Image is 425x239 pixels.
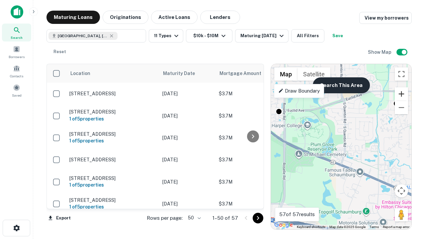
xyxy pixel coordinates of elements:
[327,29,348,42] button: Save your search to get updates of matches that match your search criteria.
[395,67,408,81] button: Toggle fullscreen view
[70,69,90,77] span: Location
[147,214,183,222] p: Rows per page:
[291,29,324,42] button: All Filters
[313,77,370,93] button: Search This Area
[46,213,72,223] button: Export
[368,48,392,56] h6: Show Map
[69,181,156,189] h6: 1 of 5 properties
[253,213,263,223] button: Go to next page
[215,64,289,83] th: Mortgage Amount
[12,93,22,98] span: Saved
[186,29,232,42] button: $10k - $10M
[162,200,212,207] p: [DATE]
[163,69,204,77] span: Maturity Date
[11,35,23,40] span: Search
[10,73,23,79] span: Contacts
[2,81,31,99] a: Saved
[273,221,295,229] a: Open this area in Google Maps (opens a new window)
[69,109,156,115] p: [STREET_ADDRESS]
[219,134,285,141] p: $3.7M
[200,11,240,24] button: Lenders
[49,45,70,58] button: Reset
[219,112,285,119] p: $3.7M
[69,137,156,144] h6: 1 of 5 properties
[370,225,379,229] a: Terms (opens in new tab)
[278,87,320,95] p: Draw Boundary
[69,115,156,122] h6: 1 of 5 properties
[11,5,23,19] img: capitalize-icon.png
[46,11,100,24] button: Maturing Loans
[297,67,330,81] button: Show satellite imagery
[159,64,215,83] th: Maturity Date
[69,203,156,210] h6: 1 of 5 properties
[395,87,408,101] button: Zoom in
[240,32,286,40] div: Maturing [DATE]
[273,221,295,229] img: Google
[383,225,409,229] a: Report a map error
[392,186,425,218] iframe: Chat Widget
[395,101,408,114] button: Zoom out
[219,178,285,186] p: $3.7M
[359,12,412,24] a: View my borrowers
[151,11,198,24] button: Active Loans
[219,156,285,163] p: $3.7M
[162,112,212,119] p: [DATE]
[212,214,238,222] p: 1–50 of 57
[235,29,289,42] button: Maturing [DATE]
[219,69,270,77] span: Mortgage Amount
[2,24,31,41] a: Search
[103,11,148,24] button: Originations
[279,210,315,218] p: 57 of 57 results
[69,131,156,137] p: [STREET_ADDRESS]
[162,178,212,186] p: [DATE]
[2,43,31,61] a: Borrowers
[9,54,25,59] span: Borrowers
[162,134,212,141] p: [DATE]
[395,184,408,198] button: Map camera controls
[69,91,156,97] p: [STREET_ADDRESS]
[69,157,156,163] p: [STREET_ADDRESS]
[297,225,325,229] button: Keyboard shortcuts
[329,225,366,229] span: Map data ©2025 Google
[69,197,156,203] p: [STREET_ADDRESS]
[274,67,297,81] button: Show street map
[162,90,212,97] p: [DATE]
[58,33,108,39] span: [GEOGRAPHIC_DATA], [GEOGRAPHIC_DATA]
[185,213,202,223] div: 50
[271,64,411,229] div: 0 0
[219,90,285,97] p: $3.7M
[66,64,159,83] th: Location
[2,62,31,80] a: Contacts
[149,29,183,42] button: 11 Types
[219,200,285,207] p: $3.7M
[69,175,156,181] p: [STREET_ADDRESS]
[162,156,212,163] p: [DATE]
